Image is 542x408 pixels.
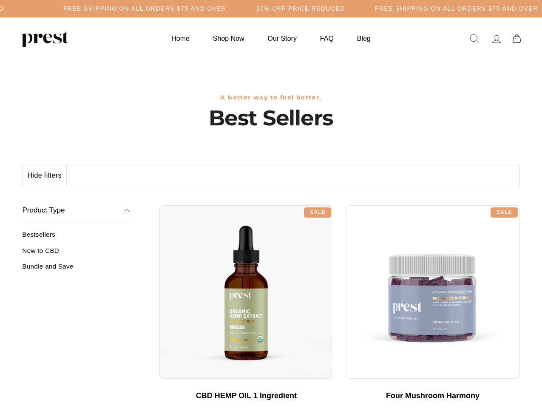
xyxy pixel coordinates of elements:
[375,5,538,12] h5: Free Shipping on all orders $75 and over
[491,207,518,218] div: Sale
[21,30,68,47] img: PREST ORGANICS
[23,94,520,101] h3: A better way to feel better.
[23,263,130,277] a: Bundle and Save
[309,30,344,47] a: FAQ
[355,391,511,401] div: Four Mushroom Harmony
[161,30,200,47] a: Home
[63,5,227,12] h5: Free Shipping on all orders $75 and over
[257,30,307,47] a: Our Story
[23,247,130,261] a: New to CBD
[23,105,520,131] h1: Best Sellers
[168,391,325,401] div: CBD HEMP OIL 1 Ingredient
[23,165,67,186] button: Hide filters
[161,30,381,47] ul: Primary
[23,231,130,245] a: Bestsellers
[256,5,345,12] h5: 50% OFF PRICE REDUCED
[202,30,255,47] a: Shop Now
[304,207,331,218] div: Sale
[23,199,130,223] button: Product Type
[346,30,381,47] a: Blog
